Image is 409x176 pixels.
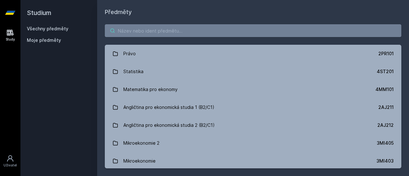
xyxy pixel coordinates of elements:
[6,37,15,42] div: Study
[105,80,401,98] a: Matematika pro ekonomy 4MM101
[123,155,156,167] div: Mikroekonomie
[105,24,401,37] input: Název nebo ident předmětu…
[105,116,401,134] a: Angličtina pro ekonomická studia 2 (B2/C1) 2AJ212
[105,45,401,63] a: Právo 2PR101
[105,63,401,80] a: Statistika 4ST201
[123,119,215,132] div: Angličtina pro ekonomická studia 2 (B2/C1)
[375,86,394,93] div: 4MM101
[123,83,178,96] div: Matematika pro ekonomy
[27,26,68,31] a: Všechny předměty
[123,47,136,60] div: Právo
[123,101,214,114] div: Angličtina pro ekonomická studia 1 (B2/C1)
[378,104,394,111] div: 2AJ211
[378,50,394,57] div: 2PR101
[105,134,401,152] a: Mikroekonomie 2 3MI405
[123,137,159,149] div: Mikroekonomie 2
[1,26,19,45] a: Study
[123,65,143,78] div: Statistika
[1,151,19,171] a: Uživatel
[377,122,394,128] div: 2AJ212
[105,98,401,116] a: Angličtina pro ekonomická studia 1 (B2/C1) 2AJ211
[105,8,401,17] h1: Předměty
[377,140,394,146] div: 3MI405
[376,158,394,164] div: 3MI403
[27,37,61,43] span: Moje předměty
[105,152,401,170] a: Mikroekonomie 3MI403
[4,163,17,168] div: Uživatel
[377,68,394,75] div: 4ST201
